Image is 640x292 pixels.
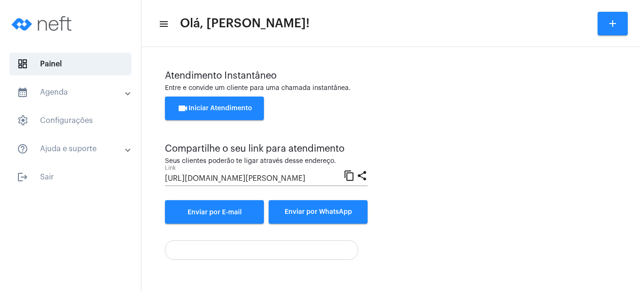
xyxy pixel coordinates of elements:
img: logo-neft-novo-2.png [8,5,78,42]
mat-icon: content_copy [344,170,355,181]
mat-panel-title: Agenda [17,87,126,98]
mat-expansion-panel-header: sidenav iconAjuda e suporte [6,138,141,160]
span: Enviar por WhatsApp [285,209,352,215]
span: Olá, [PERSON_NAME]! [180,16,310,31]
mat-icon: sidenav icon [158,18,168,30]
a: Enviar por E-mail [165,200,264,224]
button: Iniciar Atendimento [165,97,264,120]
mat-icon: sidenav icon [17,171,28,183]
span: sidenav icon [17,58,28,70]
mat-icon: add [607,18,618,29]
mat-icon: sidenav icon [17,87,28,98]
mat-panel-title: Ajuda e suporte [17,143,126,154]
mat-expansion-panel-header: sidenav iconAgenda [6,81,141,104]
span: Configurações [9,109,131,132]
div: Entre e convide um cliente para uma chamada instantânea. [165,85,616,92]
mat-icon: share [356,170,368,181]
button: Enviar por WhatsApp [269,200,368,224]
span: Painel [9,53,131,75]
div: Atendimento Instantâneo [165,71,616,81]
mat-icon: sidenav icon [17,143,28,154]
mat-icon: videocam [177,103,189,114]
span: Sair [9,166,131,188]
div: Seus clientes poderão te ligar através desse endereço. [165,158,368,165]
span: Enviar por E-mail [188,209,242,216]
span: sidenav icon [17,115,28,126]
span: Iniciar Atendimento [177,105,252,112]
div: Compartilhe o seu link para atendimento [165,144,368,154]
